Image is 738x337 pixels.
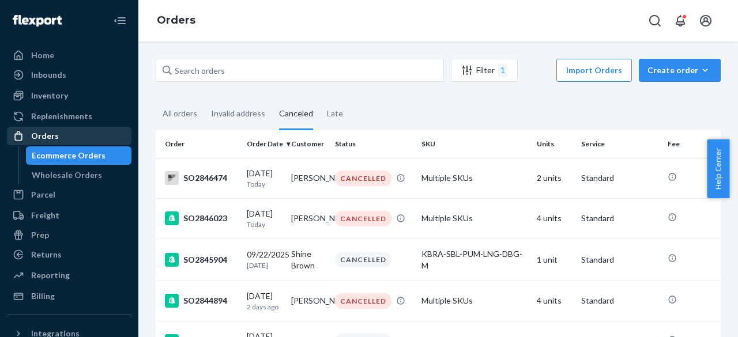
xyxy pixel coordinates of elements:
[498,63,507,77] div: 1
[31,270,70,281] div: Reporting
[32,150,106,161] div: Ecommerce Orders
[31,229,49,241] div: Prep
[7,266,131,285] a: Reporting
[31,130,59,142] div: Orders
[581,295,658,306] p: Standard
[327,99,343,128] div: Late
[287,281,331,321] td: [PERSON_NAME]
[417,130,532,158] th: SKU
[31,210,59,221] div: Freight
[335,252,391,267] div: CANCELLED
[247,179,282,189] p: Today
[165,171,238,185] div: SO2846474
[163,99,197,128] div: All orders
[532,130,577,158] th: Units
[247,208,282,229] div: [DATE]
[669,9,692,32] button: Open notifications
[7,46,131,65] a: Home
[556,59,632,82] button: Import Orders
[532,281,577,321] td: 4 units
[330,130,417,158] th: Status
[247,249,282,270] div: 09/22/2025
[335,211,391,226] div: CANCELLED
[532,238,577,281] td: 1 unit
[165,294,238,308] div: SO2844894
[581,213,658,224] p: Standard
[211,99,265,128] div: Invalid address
[417,158,532,198] td: Multiple SKUs
[7,185,131,204] a: Parcel
[242,130,287,158] th: Order Date
[157,14,195,26] a: Orders
[31,111,92,122] div: Replenishments
[108,9,131,32] button: Close Navigation
[247,302,282,312] p: 2 days ago
[287,238,331,281] td: Shine Brown
[31,69,66,81] div: Inbounds
[647,65,712,76] div: Create order
[694,9,717,32] button: Open account menu
[532,158,577,198] td: 2 units
[7,66,131,84] a: Inbounds
[31,249,62,260] div: Returns
[7,206,131,225] a: Freight
[247,168,282,189] div: [DATE]
[156,59,444,82] input: Search orders
[287,158,331,198] td: [PERSON_NAME]
[581,172,658,184] p: Standard
[247,290,282,312] div: [DATE]
[165,211,238,225] div: SO2846023
[31,50,54,61] div: Home
[532,198,577,238] td: 4 units
[279,99,313,130] div: Canceled
[421,248,528,271] div: KBRA-SBL-PUM-LNG-DBG-M
[335,171,391,186] div: CANCELLED
[31,290,55,302] div: Billing
[7,287,131,305] a: Billing
[287,198,331,238] td: [PERSON_NAME]
[26,146,132,165] a: Ecommerce Orders
[156,130,242,158] th: Order
[707,139,729,198] button: Help Center
[13,15,62,26] img: Flexport logo
[639,59,721,82] button: Create order
[26,166,132,184] a: Wholesale Orders
[577,130,663,158] th: Service
[148,4,205,37] ol: breadcrumbs
[417,198,532,238] td: Multiple SKUs
[581,254,658,266] p: Standard
[451,63,517,77] div: Filter
[7,127,131,145] a: Orders
[31,189,55,200] div: Parcel
[291,139,326,149] div: Customer
[335,293,391,309] div: CANCELLED
[32,169,102,181] div: Wholesale Orders
[247,219,282,229] p: Today
[165,253,238,267] div: SO2845904
[417,281,532,321] td: Multiple SKUs
[247,260,282,270] p: [DATE]
[451,59,518,82] button: Filter
[31,90,68,101] div: Inventory
[7,245,131,264] a: Returns
[7,86,131,105] a: Inventory
[663,130,732,158] th: Fee
[7,107,131,126] a: Replenishments
[643,9,667,32] button: Open Search Box
[7,226,131,244] a: Prep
